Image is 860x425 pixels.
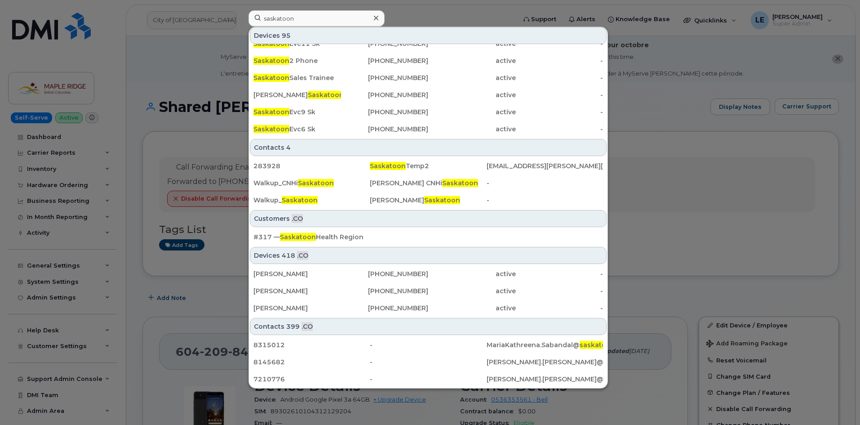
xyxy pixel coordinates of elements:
a: [PERSON_NAME][PHONE_NUMBER]active- [250,266,607,282]
div: MariaKathreena.Sabandal@ [DOMAIN_NAME] [487,340,603,349]
div: active [428,286,516,295]
div: [PERSON_NAME] CNHi [370,179,486,188]
div: Evc9 Sk [253,107,341,116]
div: 7210776 [253,375,370,384]
a: Saskatoon2 Phone[PHONE_NUMBER]active- [250,53,607,69]
div: - [516,125,603,134]
div: [PHONE_NUMBER] [341,286,429,295]
a: #317 —SaskatoonHealth Region [250,229,607,245]
div: [PHONE_NUMBER] [341,73,429,82]
span: Saskatoon [282,196,318,204]
span: 418 [282,251,295,260]
span: 4 [286,143,291,152]
div: Customers [250,210,607,227]
div: - [516,286,603,295]
a: SaskatoonEvc9 Sk[PHONE_NUMBER]active- [250,104,607,120]
div: [PHONE_NUMBER] [341,90,429,99]
div: - [516,269,603,278]
div: - [487,196,603,205]
div: [PERSON_NAME].[PERSON_NAME]@ [DOMAIN_NAME] [487,375,603,384]
div: - [516,107,603,116]
div: [PHONE_NUMBER] [341,269,429,278]
span: 95 [282,31,291,40]
a: 8145682-[PERSON_NAME].[PERSON_NAME]@[DOMAIN_NAME] [250,354,607,370]
div: Contacts [250,139,607,156]
div: active [428,304,516,313]
div: 8315012 [253,340,370,349]
span: Saskatoon [253,57,289,65]
div: Temp2 [370,161,486,170]
div: - [516,73,603,82]
div: - [370,375,486,384]
div: - [487,179,603,188]
div: 8145682 [253,358,370,367]
span: Saskatoon [253,74,289,82]
div: active [428,269,516,278]
div: [PHONE_NUMBER] [341,107,429,116]
span: Saskatoon [280,233,316,241]
div: active [428,107,516,116]
a: SaskatoonSales Trainee[PHONE_NUMBER]active- [250,70,607,86]
div: - [516,90,603,99]
span: Saskatoon [442,179,478,187]
a: Walkup_Saskatoon[PERSON_NAME]Saskatoon- [250,192,607,208]
a: Walkup_CNHiSaskatoon[PERSON_NAME] CNHiSaskatoon- [250,175,607,191]
div: [PERSON_NAME] [370,196,486,205]
div: Walkup_CNHi [253,179,370,188]
span: .CO [297,251,308,260]
div: [PERSON_NAME] [253,269,341,278]
div: 2 Phone [253,56,341,65]
a: SaskatoonEvc6 Sk[PHONE_NUMBER]active- [250,121,607,137]
div: [PERSON_NAME] [253,90,341,99]
div: - [370,340,486,349]
div: [EMAIL_ADDRESS][PERSON_NAME][DOMAIN_NAME] [487,161,603,170]
div: active [428,90,516,99]
a: 283928SaskatoonTemp2[EMAIL_ADDRESS][PERSON_NAME][DOMAIN_NAME] [250,158,607,174]
div: Devices [250,247,607,264]
div: [PERSON_NAME].[PERSON_NAME]@ [DOMAIN_NAME] [487,358,603,367]
span: Saskatoon [370,162,406,170]
span: Saskatoon [253,125,289,133]
span: Saskatoon [308,91,344,99]
span: Saskatoon [424,196,460,204]
div: [PHONE_NUMBER] [341,56,429,65]
div: Contacts [250,318,607,335]
span: Saskatoon [253,108,289,116]
div: active [428,56,516,65]
div: active [428,73,516,82]
div: - [370,358,486,367]
div: Walkup_ [253,196,370,205]
div: Devices [250,27,607,44]
a: 8315012-MariaKathreena.Sabandal@saskatoon[DOMAIN_NAME] [250,337,607,353]
span: .CO [292,214,303,223]
a: [PERSON_NAME][PHONE_NUMBER]active- [250,283,607,299]
div: [PHONE_NUMBER] [341,304,429,313]
span: 399 [286,322,300,331]
div: Evc6 Sk [253,125,341,134]
a: SaskatoonEvc11 Sk[PHONE_NUMBER]active- [250,36,607,52]
div: [PERSON_NAME] [253,304,341,313]
div: - [516,56,603,65]
div: #317 — Health Region [253,233,603,242]
span: .CO [301,322,313,331]
span: Saskatoon [298,179,334,187]
div: active [428,125,516,134]
div: [PHONE_NUMBER] [341,125,429,134]
a: [PERSON_NAME][PHONE_NUMBER]active- [250,300,607,316]
a: [PERSON_NAME]Saskatoon[PHONE_NUMBER]active- [250,87,607,103]
a: 7210776-[PERSON_NAME].[PERSON_NAME]@[DOMAIN_NAME] [250,371,607,387]
div: Sales Trainee [253,73,341,82]
span: saskatoon [580,341,615,349]
div: - [516,304,603,313]
div: 283928 [253,161,370,170]
div: [PERSON_NAME] [253,286,341,295]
